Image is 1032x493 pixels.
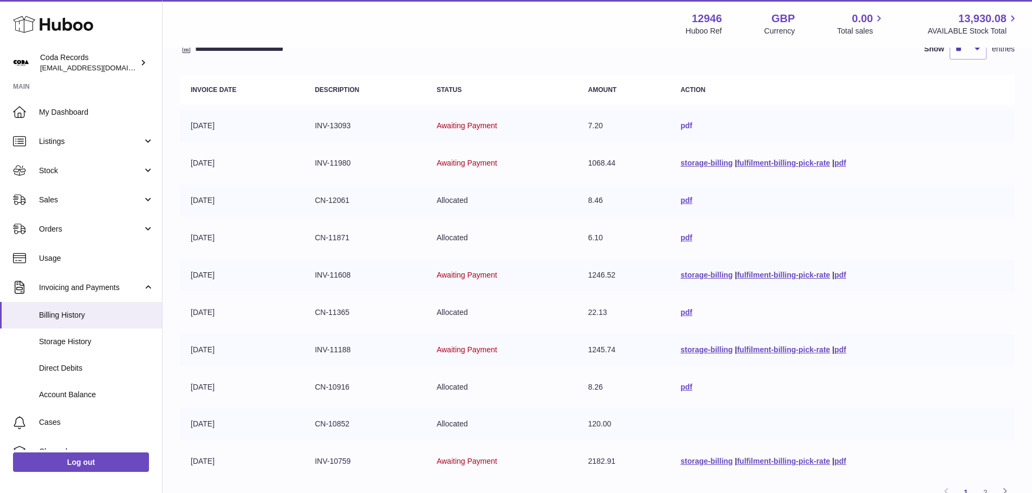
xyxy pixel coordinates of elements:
[577,110,670,142] td: 7.20
[577,408,670,440] td: 120.00
[39,282,142,293] span: Invoicing and Payments
[837,11,885,36] a: 0.00 Total sales
[834,345,846,354] a: pdf
[39,224,142,234] span: Orders
[437,419,468,428] span: Allocated
[735,345,737,354] span: |
[577,259,670,291] td: 1246.52
[315,86,359,94] strong: Description
[437,345,497,354] span: Awaiting Payment
[304,185,426,216] td: CN-12061
[737,345,830,354] a: fulfilment-billing-pick-rate
[577,371,670,403] td: 8.26
[771,11,795,26] strong: GBP
[180,259,304,291] td: [DATE]
[735,159,737,167] span: |
[180,408,304,440] td: [DATE]
[180,222,304,254] td: [DATE]
[832,345,834,354] span: |
[39,195,142,205] span: Sales
[927,11,1019,36] a: 13,930.08 AVAILABLE Stock Total
[39,107,154,117] span: My Dashboard
[680,86,705,94] strong: Action
[39,390,154,400] span: Account Balance
[437,233,468,242] span: Allocated
[304,110,426,142] td: INV-13093
[39,363,154,373] span: Direct Debits
[837,26,885,36] span: Total sales
[577,222,670,254] td: 6.10
[577,185,670,216] td: 8.46
[680,457,732,465] a: storage-billing
[832,457,834,465] span: |
[39,253,154,264] span: Usage
[686,26,722,36] div: Huboo Ref
[39,417,154,428] span: Cases
[180,110,304,142] td: [DATE]
[437,271,497,279] span: Awaiting Payment
[958,11,1007,26] span: 13,930.08
[577,445,670,477] td: 2182.91
[737,457,830,465] a: fulfilment-billing-pick-rate
[304,297,426,328] td: CN-11365
[680,271,732,279] a: storage-billing
[180,445,304,477] td: [DATE]
[304,222,426,254] td: CN-11871
[692,11,722,26] strong: 12946
[680,308,692,317] a: pdf
[304,147,426,179] td: INV-11980
[437,196,468,205] span: Allocated
[992,44,1015,54] span: entries
[13,55,29,71] img: haz@pcatmedia.com
[927,26,1019,36] span: AVAILABLE Stock Total
[304,259,426,291] td: INV-11608
[834,271,846,279] a: pdf
[737,271,830,279] a: fulfilment-billing-pick-rate
[852,11,873,26] span: 0.00
[39,446,154,457] span: Channels
[437,457,497,465] span: Awaiting Payment
[180,334,304,366] td: [DATE]
[437,86,462,94] strong: Status
[680,121,692,130] a: pdf
[180,371,304,403] td: [DATE]
[834,457,846,465] a: pdf
[304,408,426,440] td: CN-10852
[832,271,834,279] span: |
[832,159,834,167] span: |
[304,334,426,366] td: INV-11188
[588,86,617,94] strong: Amount
[680,383,692,391] a: pdf
[737,159,830,167] a: fulfilment-billing-pick-rate
[39,337,154,347] span: Storage History
[13,452,149,472] a: Log out
[180,297,304,328] td: [DATE]
[680,159,732,167] a: storage-billing
[304,445,426,477] td: INV-10759
[39,166,142,176] span: Stock
[834,159,846,167] a: pdf
[39,136,142,147] span: Listings
[437,308,468,317] span: Allocated
[577,147,670,179] td: 1068.44
[764,26,795,36] div: Currency
[680,345,732,354] a: storage-billing
[304,371,426,403] td: CN-10916
[40,63,159,72] span: [EMAIL_ADDRESS][DOMAIN_NAME]
[191,86,236,94] strong: Invoice Date
[680,196,692,205] a: pdf
[735,457,737,465] span: |
[180,147,304,179] td: [DATE]
[577,334,670,366] td: 1245.74
[39,310,154,320] span: Billing History
[180,185,304,216] td: [DATE]
[437,383,468,391] span: Allocated
[680,233,692,242] a: pdf
[924,44,944,54] label: Show
[735,271,737,279] span: |
[437,121,497,130] span: Awaiting Payment
[40,52,138,73] div: Coda Records
[437,159,497,167] span: Awaiting Payment
[577,297,670,328] td: 22.13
